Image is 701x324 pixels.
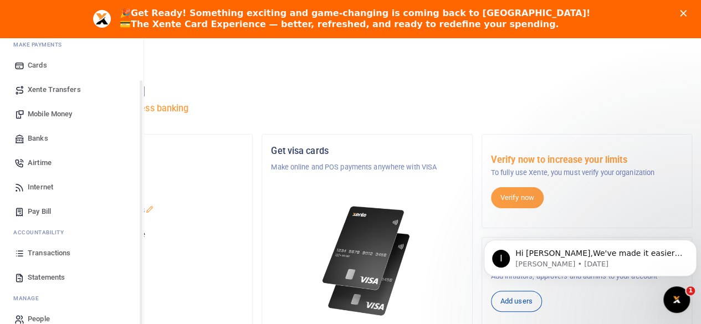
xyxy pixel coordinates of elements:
[28,206,51,217] span: Pay Bill
[271,162,463,173] p: Make online and POS payments anywhere with VISA
[271,146,463,157] h5: Get visa cards
[491,291,542,312] a: Add users
[9,290,135,307] li: M
[52,146,243,157] h5: Organization
[28,157,52,168] span: Airtime
[9,78,135,102] a: Xente Transfers
[131,19,559,29] b: The Xente Card Experience — better, refreshed, and ready to redefine your spending.
[9,199,135,224] a: Pay Bill
[52,205,243,216] p: Innovation District Operations
[131,8,590,18] b: Get Ready! Something exciting and game-changing is coming back to [GEOGRAPHIC_DATA]!
[52,162,243,173] p: INNOVATION VILLAGE
[9,265,135,290] a: Statements
[22,228,64,236] span: countability
[19,40,62,49] span: ake Payments
[28,182,53,193] span: Internet
[52,243,243,254] h5: UGX 2,090,485
[52,188,243,199] h5: Account
[9,53,135,78] a: Cards
[120,8,590,30] div: 🎉 💳
[42,103,692,114] h5: Welcome to better business banking
[479,217,701,294] iframe: Intercom notifications message
[93,10,111,28] img: Profile image for Aceng
[52,229,243,240] p: Your current account balance
[319,199,415,323] img: xente-_physical_cards.png
[9,175,135,199] a: Internet
[28,109,72,120] span: Mobile Money
[19,294,39,302] span: anage
[491,155,683,166] h5: Verify now to increase your limits
[680,10,691,17] div: Close
[491,187,544,208] a: Verify now
[491,167,683,178] p: To fully use Xente, you must verify your organization
[28,133,48,144] span: Banks
[9,102,135,126] a: Mobile Money
[42,85,692,97] h4: Hello [PERSON_NAME]
[9,126,135,151] a: Banks
[663,286,690,313] iframe: Intercom live chat
[28,84,81,95] span: Xente Transfers
[9,224,135,241] li: Ac
[28,248,70,259] span: Transactions
[686,286,695,295] span: 1
[9,151,135,175] a: Airtime
[28,60,47,71] span: Cards
[28,272,65,283] span: Statements
[9,36,135,53] li: M
[9,241,135,265] a: Transactions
